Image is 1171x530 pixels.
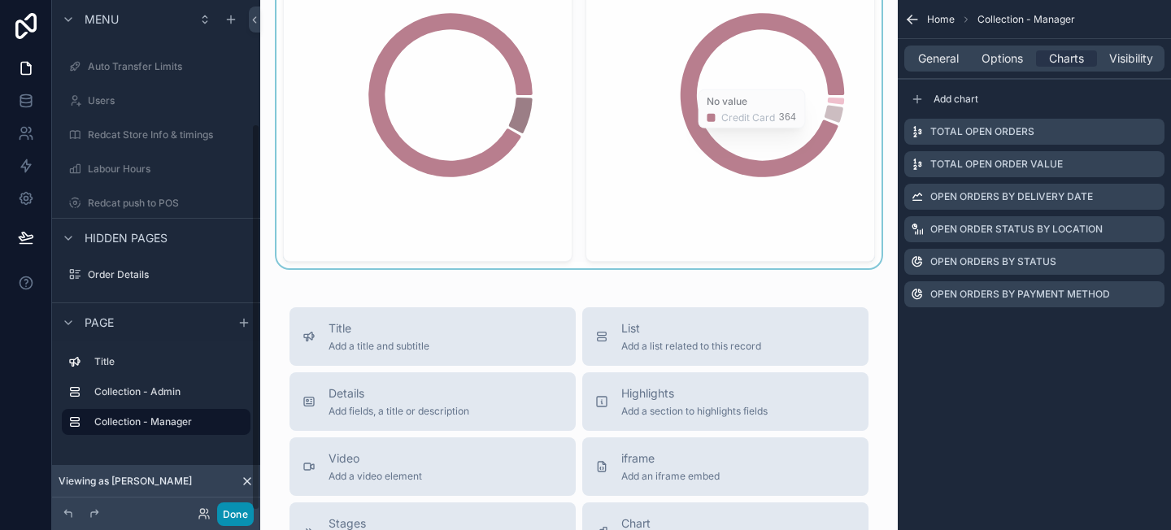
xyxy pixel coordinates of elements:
[62,156,250,182] a: Labour Hours
[217,502,254,526] button: Done
[582,372,868,431] button: HighlightsAdd a section to highlights fields
[621,405,768,418] span: Add a section to highlights fields
[329,320,429,337] span: Title
[977,13,1075,26] span: Collection - Manager
[930,255,1056,268] label: Open Orders by Status
[621,450,720,467] span: iframe
[85,11,119,28] span: Menu
[289,437,576,496] button: VideoAdd a video element
[88,94,247,107] label: Users
[621,320,761,337] span: List
[94,385,244,398] label: Collection - Admin
[582,307,868,366] button: ListAdd a list related to this record
[982,50,1023,67] span: Options
[94,415,237,428] label: Collection - Manager
[88,197,247,210] label: Redcat push to POS
[1049,50,1084,67] span: Charts
[329,450,422,467] span: Video
[930,223,1103,236] label: Open Order Status by Location
[62,122,250,148] a: Redcat Store Info & timings
[582,437,868,496] button: iframeAdd an iframe embed
[62,54,250,80] a: Auto Transfer Limits
[930,125,1034,138] label: Total Open Orders
[85,315,114,331] span: Page
[1109,50,1153,67] span: Visibility
[88,60,247,73] label: Auto Transfer Limits
[62,88,250,114] a: Users
[59,475,192,488] span: Viewing as [PERSON_NAME]
[930,158,1063,171] label: Total Open Order Value
[934,93,978,106] span: Add chart
[289,307,576,366] button: TitleAdd a title and subtitle
[621,470,720,483] span: Add an iframe embed
[88,163,247,176] label: Labour Hours
[930,190,1093,203] label: Open Orders by Delivery Date
[88,128,247,141] label: Redcat Store Info & timings
[621,340,761,353] span: Add a list related to this record
[329,385,469,402] span: Details
[88,268,247,281] label: Order Details
[329,340,429,353] span: Add a title and subtitle
[329,470,422,483] span: Add a video element
[918,50,959,67] span: General
[94,355,244,368] label: Title
[329,405,469,418] span: Add fields, a title or description
[621,385,768,402] span: Highlights
[927,13,955,26] span: Home
[85,230,168,246] span: Hidden pages
[52,341,260,451] div: scrollable content
[62,262,250,288] a: Order Details
[930,288,1110,301] label: Open Orders by Payment Method
[62,190,250,216] a: Redcat push to POS
[289,372,576,431] button: DetailsAdd fields, a title or description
